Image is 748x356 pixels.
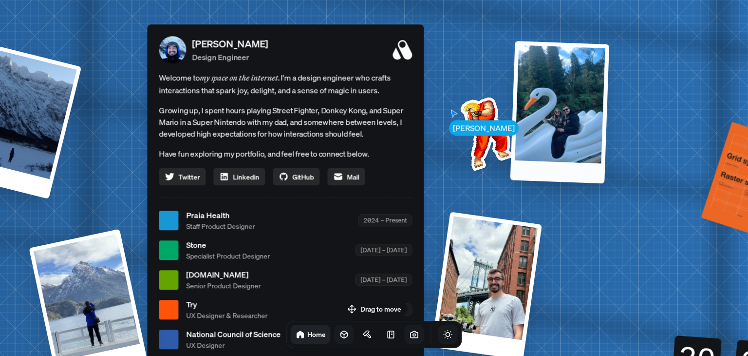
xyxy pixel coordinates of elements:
span: UX Designer [186,340,280,350]
span: [DOMAIN_NAME] [186,269,261,280]
div: 2024 – Present [358,214,412,226]
span: Twitter [178,172,200,182]
button: Toggle Theme [438,325,458,344]
div: [DATE] – [DATE] [355,274,412,286]
span: Try [186,298,267,310]
a: Home [291,325,331,344]
span: Praia Health [186,209,255,221]
span: Stone [186,239,270,251]
a: Mail [327,168,365,185]
p: Growing up, I spent hours playing Street Fighter, Donkey Kong, and Super Mario in a Super Nintend... [159,104,412,139]
span: UX Designer & Researcher [186,310,267,320]
span: GitHub [292,172,314,182]
a: Linkedin [213,168,265,185]
img: Profile example [435,82,534,181]
p: Have fun exploring my portfolio, and feel free to connect below. [159,147,412,160]
span: Staff Product Designer [186,221,255,231]
p: [PERSON_NAME] [192,37,268,51]
a: GitHub [273,168,319,185]
p: Design Engineer [192,51,268,63]
div: [DATE] – [DATE] [355,244,412,256]
span: Specialist Product Designer [186,251,270,261]
img: Profile Picture [159,36,186,63]
span: Linkedin [233,172,259,182]
span: Welcome to I'm a design engineer who crafts interactions that spark joy, delight, and a sense of ... [159,71,412,97]
span: Mail [347,172,359,182]
a: Twitter [159,168,206,185]
h1: Home [307,330,326,339]
span: National Council of Science [186,328,280,340]
span: Senior Product Designer [186,280,261,291]
em: my space on the internet. [200,73,280,82]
